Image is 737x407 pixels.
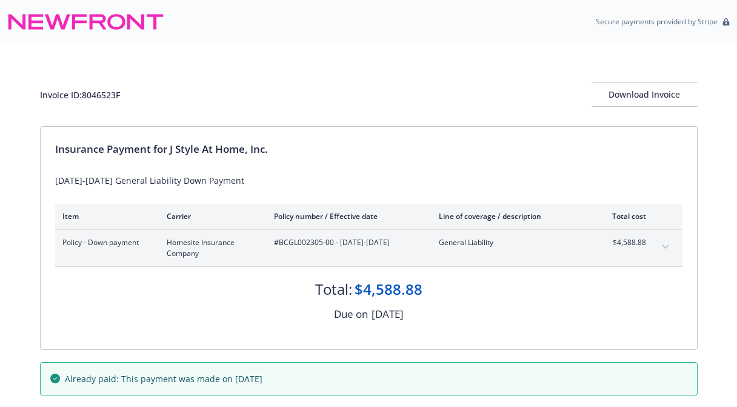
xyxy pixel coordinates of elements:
[439,237,581,248] span: General Liability
[167,237,255,259] span: Homesite Insurance Company
[274,211,419,221] div: Policy number / Effective date
[40,89,120,101] div: Invoice ID: 8046523F
[55,141,682,157] div: Insurance Payment for J Style At Home, Inc.
[592,82,698,107] button: Download Invoice
[62,237,147,248] span: Policy - Down payment
[167,211,255,221] div: Carrier
[274,237,419,248] span: #BCGL002305-00 - [DATE]-[DATE]
[656,237,675,257] button: expand content
[601,237,646,248] span: $4,588.88
[315,279,352,300] div: Total:
[592,83,698,106] div: Download Invoice
[372,306,404,322] div: [DATE]
[334,306,368,322] div: Due on
[55,174,682,187] div: [DATE]-[DATE] General Liability Down Payment
[601,211,646,221] div: Total cost
[355,279,422,300] div: $4,588.88
[439,211,581,221] div: Line of coverage / description
[62,211,147,221] div: Item
[65,372,262,385] span: Already paid: This payment was made on [DATE]
[55,230,682,266] div: Policy - Down paymentHomesite Insurance Company#BCGL002305-00 - [DATE]-[DATE]General Liability$4,...
[596,16,718,27] p: Secure payments provided by Stripe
